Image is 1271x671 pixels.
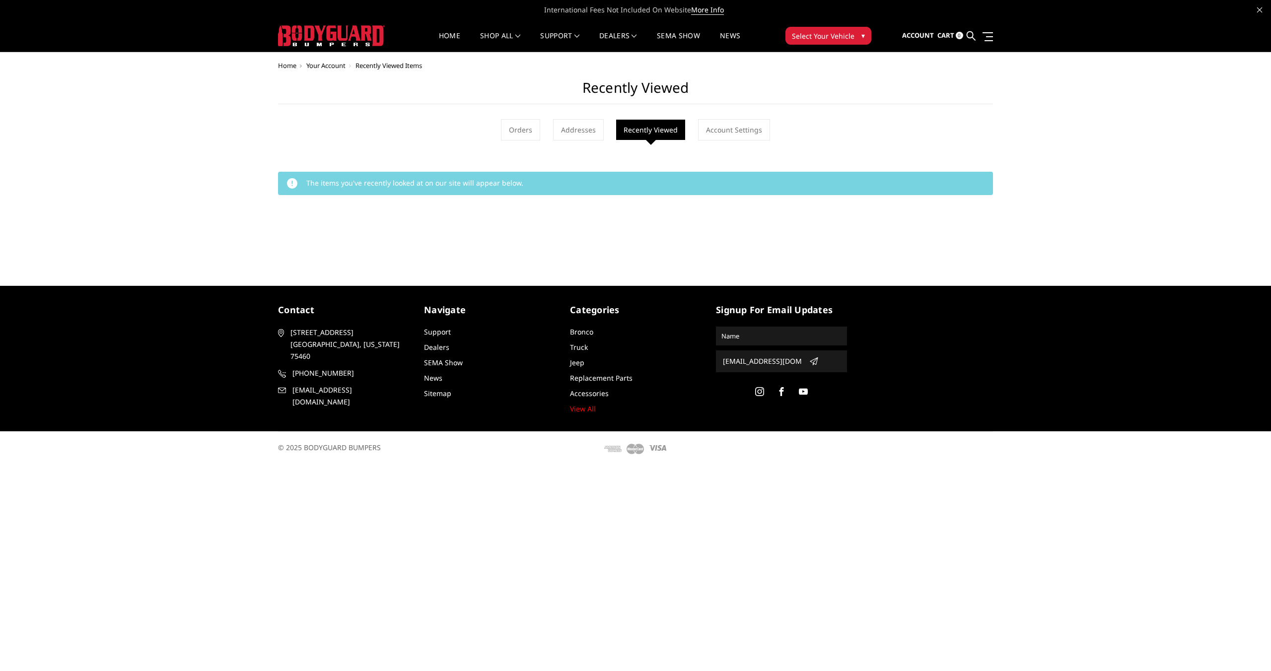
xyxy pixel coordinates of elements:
[306,178,523,188] span: The items you've recently looked at on our site will appear below.
[424,327,451,336] a: Support
[424,358,463,367] a: SEMA Show
[717,328,846,344] input: Name
[424,342,449,352] a: Dealers
[278,61,296,70] a: Home
[292,384,408,408] span: [EMAIL_ADDRESS][DOMAIN_NAME]
[278,303,409,317] h5: contact
[480,32,520,52] a: shop all
[570,342,588,352] a: Truck
[553,119,604,140] a: Addresses
[501,119,540,140] a: Orders
[956,32,963,39] span: 0
[698,119,770,140] a: Account Settings
[570,358,584,367] a: Jeep
[792,31,854,41] span: Select Your Vehicle
[937,22,963,49] a: Cart 0
[278,384,409,408] a: [EMAIL_ADDRESS][DOMAIN_NAME]
[278,25,385,46] img: BODYGUARD BUMPERS
[657,32,700,52] a: SEMA Show
[292,367,408,379] span: [PHONE_NUMBER]
[570,303,701,317] h5: Categories
[720,32,740,52] a: News
[785,27,871,45] button: Select Your Vehicle
[278,367,409,379] a: [PHONE_NUMBER]
[290,327,406,362] span: [STREET_ADDRESS] [GEOGRAPHIC_DATA], [US_STATE] 75460
[278,443,381,452] span: © 2025 BODYGUARD BUMPERS
[424,389,451,398] a: Sitemap
[306,61,346,70] a: Your Account
[424,303,555,317] h5: Navigate
[424,373,442,383] a: News
[716,303,847,317] h5: signup for email updates
[570,373,633,383] a: Replacement Parts
[861,30,865,41] span: ▾
[278,79,993,104] h2: Recently Viewed
[902,31,934,40] span: Account
[719,353,805,369] input: Email
[937,31,954,40] span: Cart
[540,32,579,52] a: Support
[355,61,422,70] span: Recently Viewed Items
[439,32,460,52] a: Home
[691,5,724,15] a: More Info
[570,327,593,336] a: Bronco
[570,389,609,398] a: Accessories
[570,404,596,413] a: View All
[599,32,637,52] a: Dealers
[616,120,685,140] li: Recently Viewed
[902,22,934,49] a: Account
